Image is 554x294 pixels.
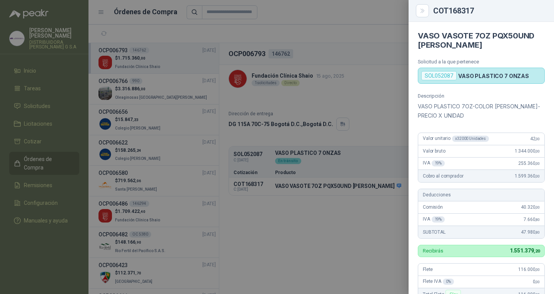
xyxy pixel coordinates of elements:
span: ,00 [535,137,540,141]
p: Recibirás [423,248,443,253]
span: 1.551.379 [510,247,540,254]
p: VASO PLASTICO 7 ONZAS [458,73,529,79]
span: 47.980 [521,229,540,235]
span: ,00 [535,149,540,153]
span: Valor unitario [423,136,489,142]
div: x 32000 Unidades [452,136,489,142]
span: Deducciones [423,192,451,198]
span: SUBTOTAL [423,229,446,235]
span: Flete [423,267,433,272]
span: ,00 [535,161,540,166]
span: Comisión [423,204,443,210]
div: 19 % [432,160,445,166]
span: Cobro al comprador [423,173,463,179]
span: ,80 [535,218,540,222]
span: ,00 [535,280,540,284]
span: ,00 [535,205,540,209]
p: Solicitud a la que pertenece [418,59,545,65]
span: 1.344.000 [515,148,540,154]
span: 42 [530,136,540,141]
div: 19 % [432,216,445,223]
span: ,00 [535,174,540,178]
p: Descripción [418,93,545,99]
span: 255.360 [518,161,540,166]
p: VASO PLASTICO 7OZ-COLOR [PERSON_NAME]-PRECIO X UNIDAD [418,102,545,120]
span: ,80 [535,230,540,234]
div: COT168317 [433,7,545,15]
span: 7.660 [524,217,540,222]
span: IVA [423,160,445,166]
span: 40.320 [521,204,540,210]
div: 0 % [443,279,454,285]
span: 116.000 [518,267,540,272]
div: SOL052087 [421,71,457,80]
h4: VASO VASOTE 7OZ PQX50UND [PERSON_NAME] [418,31,545,50]
button: Close [418,6,427,15]
span: Valor bruto [423,148,445,154]
span: 0 [533,279,540,284]
span: ,00 [535,267,540,272]
span: 1.599.360 [515,173,540,179]
span: ,20 [534,249,540,254]
span: Flete IVA [423,279,454,285]
span: IVA [423,216,445,223]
